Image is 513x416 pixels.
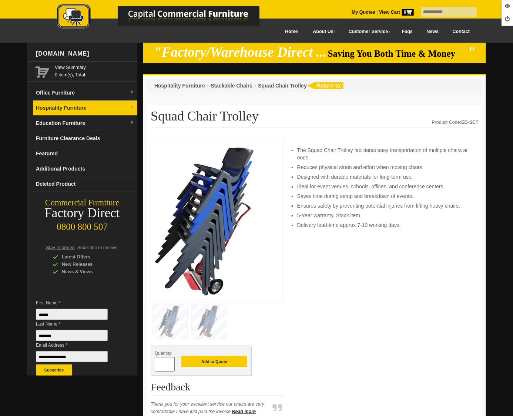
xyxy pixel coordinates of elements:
li: The Squad Chair Trolley facilitates easy transportation of multiple chairs at once. [297,146,471,161]
a: Deleted Product [33,176,137,192]
li: Reduces physical strain and effort when moving chairs. [297,164,471,171]
span: Last Name * [36,320,119,328]
button: Subscribe [36,364,72,376]
a: Additional Products [33,161,137,176]
a: Stackable Chairs [211,83,252,89]
a: Squad Chair Trolley [258,83,306,89]
div: 0800 800 507 [27,218,137,232]
h2: Feedback [151,382,284,396]
div: Factory Direct [27,208,137,218]
div: Latest Offers [53,253,123,261]
strong: View Cart [379,10,414,15]
li: Designed with durable materials for long-term use. [297,173,471,181]
a: Office Furnituredropdown [33,85,137,100]
span: Quantity: [155,351,172,356]
div: News & Views [53,268,123,275]
li: › [207,82,209,89]
span: Subscribe to receive: [77,245,119,250]
p: Thank you for your excellent service our chairs are very comfortable I have just paid the invoice. [151,400,269,415]
div: [DOMAIN_NAME] [33,43,137,65]
img: dropdown [130,120,134,125]
img: dropdown [130,90,134,95]
span: Email Address * [36,341,119,349]
img: Capital Commercial Furniture Logo [36,4,295,31]
a: Contact [446,23,477,40]
a: Education Furnituredropdown [33,116,137,131]
a: Customer Service [341,23,395,40]
li: Delivery lead-time approx 7-10 working days. [297,221,471,229]
li: Ideal for event venues, schools, offices, and conference centers. [297,183,471,190]
span: Saving You Both Time & Money [328,49,467,59]
a: Hospitality Furniture [154,83,205,89]
span: 0 [402,9,414,16]
a: View Summary [55,64,134,71]
a: View Cart0 [378,10,414,15]
li: Saves time during setup and breakdown of events. [297,192,471,200]
strong: ED-SCT [461,120,479,125]
a: Faqs [395,23,420,40]
a: Read more [232,409,256,414]
img: return to [307,82,343,89]
em: "Factory/Warehouse Direct ... [154,44,327,60]
li: 5-Year warranty. Stock item. [297,212,471,219]
button: Add to Quote [181,356,247,367]
span: First Name * [36,299,119,307]
h1: Squad Chair Trolley [151,109,479,128]
input: First Name * [36,309,108,320]
a: About Us [305,23,341,40]
img: Squad Chair Trolley, steel frame, stacks 25 chairs, for events and schools [155,143,266,296]
div: Commercial Furniture [27,198,137,208]
img: dropdown [130,105,134,110]
a: News [420,23,446,40]
a: Capital Commercial Furniture Logo [36,4,295,33]
span: 0 item(s), Total: [55,64,134,77]
em: " [468,44,476,60]
a: My Quotes [352,10,375,15]
input: Last Name * [36,330,108,341]
a: Hospitality Furnituredropdown [33,100,137,116]
li: › [254,82,256,89]
div: New Releases [53,261,123,268]
input: Email Address * [36,351,108,362]
li: Ensures safety by preventing potential injuries from lifting heavy chairs. [297,202,471,209]
a: Furniture Clearance Deals [33,131,137,146]
a: Featured [33,146,137,161]
span: Stay Informed [46,245,75,250]
div: Product Code: [432,119,479,126]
